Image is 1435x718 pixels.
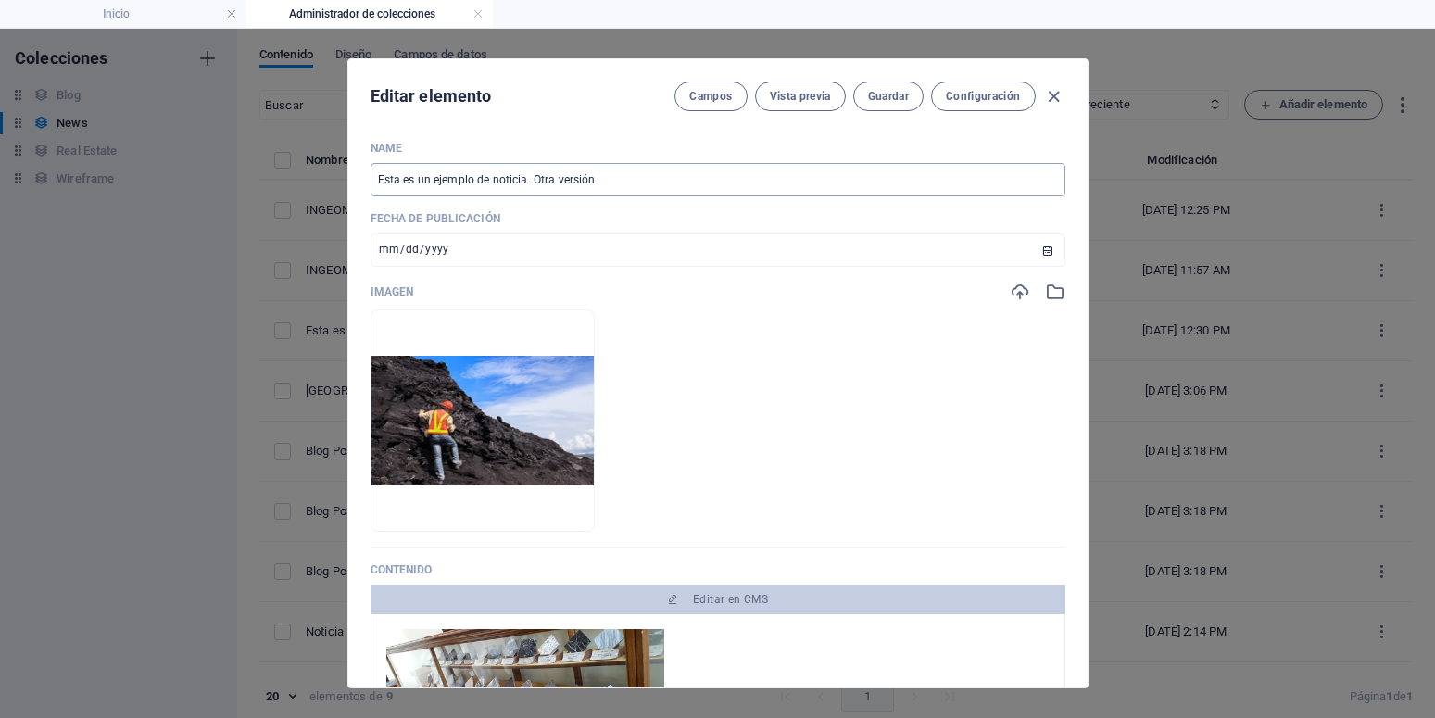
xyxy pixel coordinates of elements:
[371,284,414,299] p: Imagen
[853,82,924,111] button: Guardar
[674,82,747,111] button: Campos
[689,89,732,104] span: Campos
[770,89,831,104] span: Vista previa
[371,562,1065,577] p: Contenido
[246,4,493,24] h4: Administrador de colecciones
[371,356,594,485] img: prueba0210-Fn-vyqITCAV2NOLHeRHsYw.jpg
[371,211,1065,226] p: Fecha de publicación
[371,85,492,107] h2: Editar elemento
[693,592,768,607] span: Editar en CMS
[931,82,1035,111] button: Configuración
[371,585,1065,614] button: Editar en CMS
[755,82,846,111] button: Vista previa
[371,141,1065,156] p: Name
[946,89,1020,104] span: Configuración
[868,89,909,104] span: Guardar
[1045,282,1065,302] i: Selecciona una imagen del administrador de archivos o del catálogo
